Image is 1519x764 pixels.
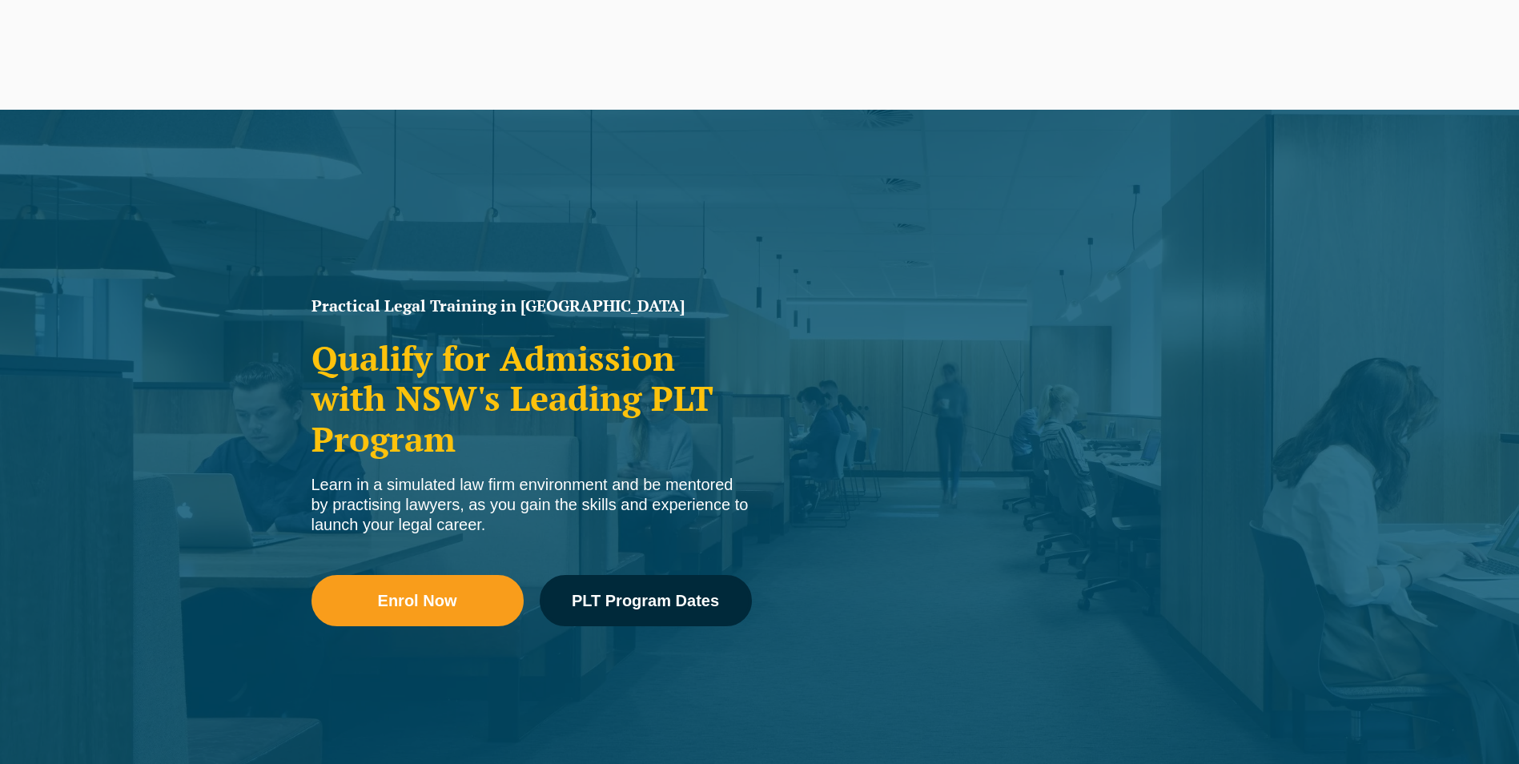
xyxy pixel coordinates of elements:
a: Enrol Now [311,575,524,626]
div: Learn in a simulated law firm environment and be mentored by practising lawyers, as you gain the ... [311,475,752,535]
span: PLT Program Dates [572,593,719,609]
h1: Practical Legal Training in [GEOGRAPHIC_DATA] [311,298,752,314]
a: PLT Program Dates [540,575,752,626]
h2: Qualify for Admission with NSW's Leading PLT Program [311,338,752,459]
span: Enrol Now [378,593,457,609]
